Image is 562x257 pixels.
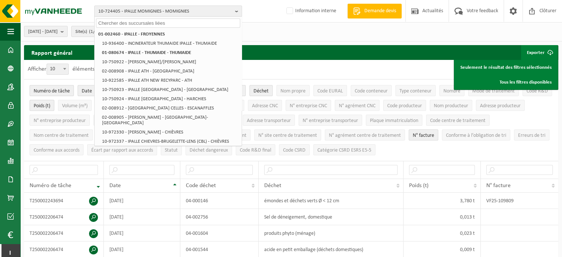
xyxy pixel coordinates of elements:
[522,85,552,96] button: Code R&DCode R&amp;D: Activate to sort
[24,225,104,241] td: T250002206474
[252,103,278,109] span: Adresse CNC
[329,133,401,138] span: N° agrément centre de traitement
[243,115,295,126] button: Adresse transporteurAdresse transporteur: Activate to sort
[100,57,240,67] li: 10-750922 - [PERSON_NAME]/[PERSON_NAME]
[100,85,240,94] li: 10-750923 - IPALLE [GEOGRAPHIC_DATA] - [GEOGRAPHIC_DATA]
[34,148,79,153] span: Conforme aux accords
[290,103,327,109] span: N° entreprise CNC
[430,100,472,111] button: Nom producteurNom producteur: Activate to sort
[455,75,557,89] a: Tous les filtres disponibles
[96,18,240,28] input: Chercher des succursales liées
[30,85,74,96] button: Numéro de tâcheNuméro de tâche: Activate to remove sorting
[247,118,291,124] span: Adresse transporteur
[102,50,191,55] strong: 01-080674 - IPALLE - THUMAIDE - THUMAIDE
[403,193,481,209] td: 3,780 t
[259,225,403,241] td: produits phyto (ménage)
[34,118,86,124] span: N° entreprise producteur
[403,209,481,225] td: 0,013 t
[240,148,271,153] span: Code R&D final
[317,88,343,94] span: Code EURAL
[486,183,511,189] span: N° facture
[276,85,310,96] button: Nom propreNom propre: Activate to sort
[87,144,157,155] button: Écart par rapport aux accordsÉcart par rapport aux accords: Activate to sort
[100,104,240,113] li: 02-008912 - [GEOGRAPHIC_DATA] CELLES - ESCANAFFLES
[264,183,281,189] span: Déchet
[24,193,104,209] td: T250002243694
[254,129,321,141] button: N° site centre de traitementN° site centre de traitement: Activate to sort
[481,193,558,209] td: VF25-109809
[100,76,240,85] li: 10-922585 - IPALLE ATH NEW RECYPARC - ATH
[355,88,388,94] span: Code conteneur
[47,64,69,75] span: 10
[165,148,178,153] span: Statut
[30,183,71,189] span: Numéro de tâche
[30,144,84,155] button: Conforme aux accords : Activate to sort
[94,6,242,17] button: 10-724405 - IPALLE MOMIGNIES - MOMIGNIES
[78,85,96,96] button: DateDate: Activate to sort
[280,88,306,94] span: Nom propre
[442,129,510,141] button: Conforme à l’obligation de tri : Activate to sort
[409,129,438,141] button: N° factureN° facture: Activate to sort
[253,88,269,94] span: Déchet
[186,183,216,189] span: Code déchet
[426,115,490,126] button: Code centre de traitementCode centre de traitement: Activate to sort
[104,209,180,225] td: [DATE]
[100,94,240,104] li: 10-750924 - IPALLE [GEOGRAPHIC_DATA] - HARCHIES
[299,115,362,126] button: N° entreprise transporteurN° entreprise transporteur: Activate to sort
[28,66,95,72] label: Afficher éléments
[180,193,259,209] td: 04-000146
[443,88,460,94] span: Nombre
[366,115,422,126] button: Plaque immatriculationPlaque immatriculation: Activate to sort
[370,118,418,124] span: Plaque immatriculation
[317,148,371,153] span: Catégorie CSRD ESRS E5-5
[47,64,68,74] span: 10
[104,193,180,209] td: [DATE]
[82,88,92,94] span: Date
[383,100,426,111] button: Code producteurCode producteur: Activate to sort
[434,103,468,109] span: Nom producteur
[58,100,92,111] button: Volume (m³)Volume (m³): Activate to sort
[24,209,104,225] td: T250002206474
[518,133,545,138] span: Erreurs de tri
[403,225,481,241] td: 0,023 t
[430,118,486,124] span: Code centre de traitement
[28,26,58,37] span: [DATE] - [DATE]
[185,144,232,155] button: Déchet dangereux : Activate to sort
[100,137,240,146] li: 10-972337 - IPALLE CHIEVRES-BRUGELETTE-LENS (CBL) - CHIÈVRES
[514,129,549,141] button: Erreurs de triErreurs de tri: Activate to sort
[30,100,54,111] button: Poids (t)Poids (t): Activate to sort
[351,85,392,96] button: Code conteneurCode conteneur: Activate to sort
[259,193,403,209] td: émondes et déchets verts Ø < 12 cm
[180,209,259,225] td: 04-002756
[413,133,434,138] span: N° facture
[236,144,275,155] button: Code R&D finalCode R&amp;D final: Activate to sort
[34,103,50,109] span: Poids (t)
[279,144,310,155] button: Code CSRDCode CSRD: Activate to sort
[313,85,347,96] button: Code EURALCode EURAL: Activate to sort
[91,148,153,153] span: Écart par rapport aux accords
[387,103,422,109] span: Code producteur
[98,6,232,17] span: 10-724405 - IPALLE MOMIGNIES - MOMIGNIES
[286,100,331,111] button: N° entreprise CNCN° entreprise CNC: Activate to sort
[190,148,228,153] span: Déchet dangereux
[109,183,121,189] span: Date
[24,26,68,37] button: [DATE] - [DATE]
[395,85,436,96] button: Type conteneurType conteneur: Activate to sort
[446,133,506,138] span: Conforme à l’obligation de tri
[313,144,375,155] button: Catégorie CSRD ESRS E5-5Catégorie CSRD ESRS E5-5: Activate to sort
[439,85,464,96] button: NombreNombre: Activate to sort
[30,129,93,141] button: Nom centre de traitementNom centre de traitement: Activate to sort
[24,45,80,60] h2: Rapport général
[480,103,521,109] span: Adresse producteur
[339,103,375,109] span: N° agrément CNC
[93,115,140,126] button: N° site producteurN° site producteur : Activate to sort
[248,100,282,111] button: Adresse CNCAdresse CNC: Activate to sort
[303,118,358,124] span: N° entreprise transporteur
[521,45,558,60] button: Exporter
[104,225,180,241] td: [DATE]
[100,39,240,48] li: 10-936400 - INCINERATEUR THUMAIDE IPALLE - THUMAIDE
[34,133,89,138] span: Nom centre de traitement
[62,103,88,109] span: Volume (m³)
[100,67,240,76] li: 02-008908 - IPALLE ATH - [GEOGRAPHIC_DATA]
[283,148,306,153] span: Code CSRD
